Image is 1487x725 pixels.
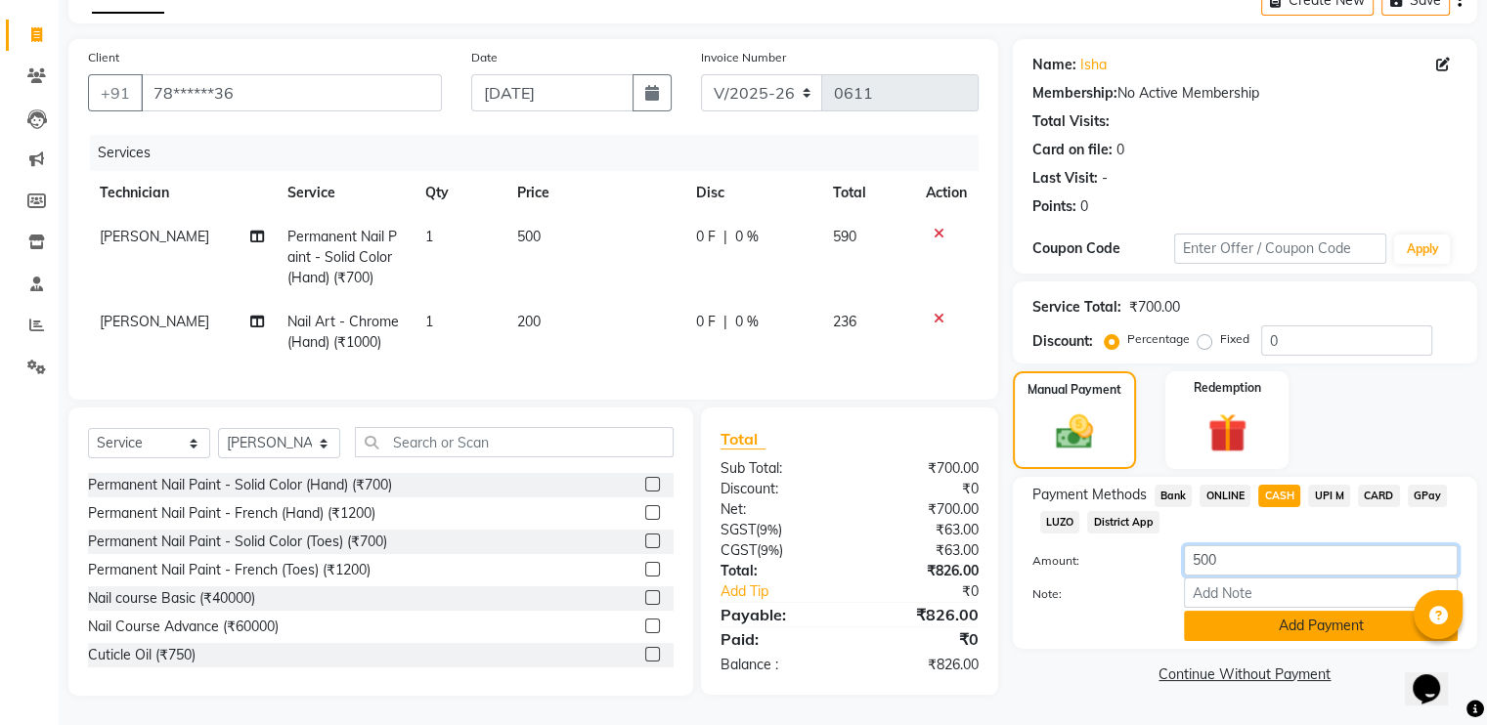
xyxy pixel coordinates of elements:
[706,561,850,581] div: Total:
[850,499,993,520] div: ₹700.00
[88,532,387,552] div: Permanent Nail Paint - Solid Color (Toes) (₹700)
[1358,485,1400,507] span: CARD
[1127,330,1190,348] label: Percentage
[276,171,414,215] th: Service
[88,617,279,637] div: Nail Course Advance (₹60000)
[1032,83,1117,104] div: Membership:
[721,541,757,559] span: CGST
[1116,140,1124,160] div: 0
[1184,545,1458,576] input: Amount
[721,429,765,449] span: Total
[833,228,856,245] span: 590
[735,227,759,247] span: 0 %
[1184,577,1458,608] input: Add Note
[850,520,993,540] div: ₹63.00
[1308,485,1350,507] span: UPI M
[706,603,850,626] div: Payable:
[1032,111,1110,132] div: Total Visits:
[1032,485,1147,505] span: Payment Methods
[914,171,979,215] th: Action
[1018,585,1169,603] label: Note:
[1129,297,1180,318] div: ₹700.00
[706,499,850,520] div: Net:
[471,49,498,66] label: Date
[88,503,375,524] div: Permanent Nail Paint - French (Hand) (₹1200)
[517,313,541,330] span: 200
[1258,485,1300,507] span: CASH
[696,312,716,332] span: 0 F
[1220,330,1249,348] label: Fixed
[701,49,786,66] label: Invoice Number
[696,227,716,247] span: 0 F
[88,171,276,215] th: Technician
[355,427,674,457] input: Search or Scan
[141,74,442,111] input: Search by Name/Mobile/Email/Code
[88,475,392,495] div: Permanent Nail Paint - Solid Color (Hand) (₹700)
[1032,55,1076,75] div: Name:
[1087,511,1159,533] span: District App
[1155,485,1193,507] span: Bank
[706,520,850,540] div: ( )
[760,522,778,537] span: 9%
[1080,55,1107,75] a: Isha
[1196,408,1259,457] img: _gift.svg
[1040,511,1080,533] span: LUZO
[425,228,433,245] span: 1
[88,560,371,580] div: Permanent Nail Paint - French (Toes) (₹1200)
[761,542,779,558] span: 9%
[1032,168,1098,189] div: Last Visit:
[723,227,727,247] span: |
[684,171,821,215] th: Disc
[850,540,993,561] div: ₹63.00
[1394,235,1450,264] button: Apply
[850,655,993,675] div: ₹826.00
[706,479,850,499] div: Discount:
[706,540,850,561] div: ( )
[850,458,993,479] div: ₹700.00
[90,135,993,171] div: Services
[88,49,119,66] label: Client
[850,561,993,581] div: ₹826.00
[1032,196,1076,217] div: Points:
[1032,83,1458,104] div: No Active Membership
[850,479,993,499] div: ₹0
[1102,168,1108,189] div: -
[287,228,397,286] span: Permanent Nail Paint - Solid Color (Hand) (₹700)
[706,581,873,602] a: Add Tip
[517,228,541,245] span: 500
[1200,485,1250,507] span: ONLINE
[850,603,993,626] div: ₹826.00
[1032,297,1121,318] div: Service Total:
[723,312,727,332] span: |
[1174,234,1387,264] input: Enter Offer / Coupon Code
[1032,331,1093,352] div: Discount:
[706,627,850,651] div: Paid:
[425,313,433,330] span: 1
[1028,381,1121,399] label: Manual Payment
[88,588,255,609] div: Nail course Basic (₹40000)
[88,645,196,665] div: Cuticle Oil (₹750)
[88,74,143,111] button: +91
[1408,485,1448,507] span: GPay
[1080,196,1088,217] div: 0
[821,171,914,215] th: Total
[735,312,759,332] span: 0 %
[100,313,209,330] span: [PERSON_NAME]
[706,655,850,675] div: Balance :
[505,171,684,215] th: Price
[1032,140,1113,160] div: Card on file:
[1018,552,1169,570] label: Amount:
[1017,664,1473,685] a: Continue Without Payment
[721,521,756,538] span: SGST
[1032,238,1174,259] div: Coupon Code
[1405,647,1467,705] iframe: chat widget
[414,171,505,215] th: Qty
[833,313,856,330] span: 236
[706,458,850,479] div: Sub Total:
[1044,410,1105,453] img: _cash.svg
[850,627,993,651] div: ₹0
[1194,379,1261,397] label: Redemption
[873,581,992,602] div: ₹0
[100,228,209,245] span: [PERSON_NAME]
[1184,611,1458,641] button: Add Payment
